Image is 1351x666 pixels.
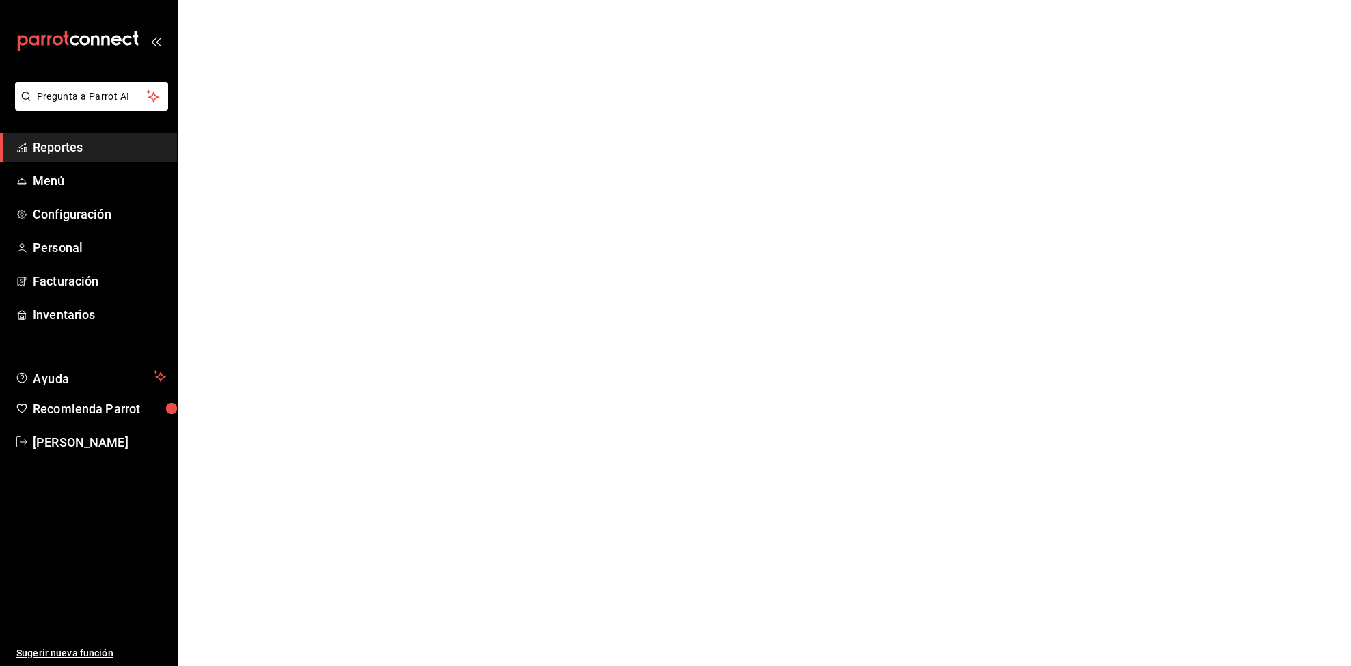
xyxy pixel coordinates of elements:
span: Reportes [33,138,166,156]
span: Inventarios [33,305,166,324]
button: open_drawer_menu [150,36,161,46]
span: [PERSON_NAME] [33,433,166,452]
span: Pregunta a Parrot AI [37,89,147,104]
span: Ayuda [33,368,148,385]
button: Pregunta a Parrot AI [15,82,168,111]
span: Menú [33,171,166,190]
span: Sugerir nueva función [16,646,166,661]
a: Pregunta a Parrot AI [10,99,168,113]
span: Recomienda Parrot [33,400,166,418]
span: Configuración [33,205,166,223]
span: Facturación [33,272,166,290]
span: Personal [33,238,166,257]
